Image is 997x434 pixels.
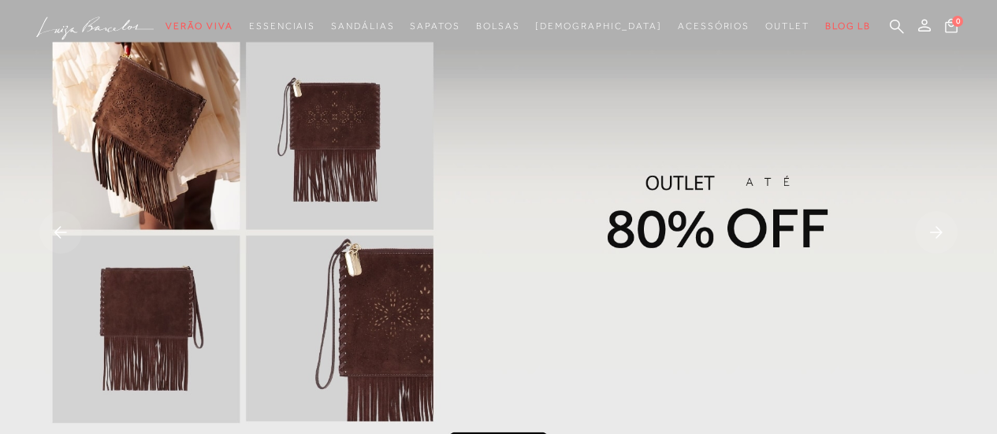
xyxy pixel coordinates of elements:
span: Outlet [765,20,809,32]
span: [DEMOGRAPHIC_DATA] [535,20,662,32]
span: BLOG LB [825,20,871,32]
span: Verão Viva [166,20,233,32]
a: categoryNavScreenReaderText [331,12,394,41]
span: Sapatos [410,20,459,32]
span: Acessórios [678,20,750,32]
span: Sandálias [331,20,394,32]
a: categoryNavScreenReaderText [476,12,520,41]
button: 0 [940,17,962,39]
a: categoryNavScreenReaderText [765,12,809,41]
a: categoryNavScreenReaderText [678,12,750,41]
span: Bolsas [476,20,520,32]
a: noSubCategoriesText [535,12,662,41]
a: categoryNavScreenReaderText [166,12,233,41]
span: Essenciais [249,20,315,32]
a: categoryNavScreenReaderText [249,12,315,41]
a: BLOG LB [825,12,871,41]
a: categoryNavScreenReaderText [410,12,459,41]
span: 0 [952,16,963,27]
